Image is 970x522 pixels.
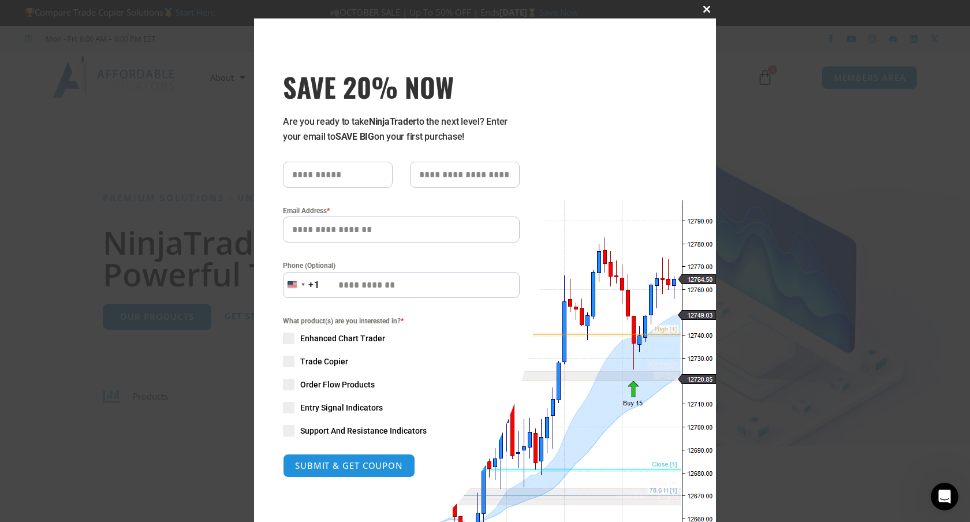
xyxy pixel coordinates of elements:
p: Are you ready to take to the next level? Enter your email to on your first purchase! [283,114,520,144]
button: Selected country [283,272,320,298]
label: Entry Signal Indicators [283,402,520,413]
label: Support And Resistance Indicators [283,425,520,437]
button: SUBMIT & GET COUPON [283,454,415,478]
label: Enhanced Chart Trader [283,333,520,344]
span: Trade Copier [300,356,348,367]
strong: SAVE BIG [335,131,374,142]
span: What product(s) are you interested in? [283,315,520,327]
label: Trade Copier [283,356,520,367]
strong: NinjaTrader [369,116,416,127]
div: +1 [308,278,320,293]
label: Email Address [283,205,520,217]
label: Phone (Optional) [283,260,520,271]
span: Order Flow Products [300,379,375,390]
span: Enhanced Chart Trader [300,333,385,344]
span: Support And Resistance Indicators [300,425,427,437]
label: Order Flow Products [283,379,520,390]
span: Entry Signal Indicators [300,402,383,413]
h3: SAVE 20% NOW [283,70,520,103]
iframe: Intercom live chat [931,483,958,510]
